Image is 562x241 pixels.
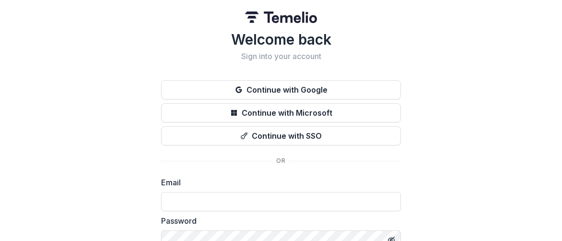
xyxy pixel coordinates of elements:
h1: Welcome back [161,31,401,48]
button: Continue with Microsoft [161,103,401,122]
button: Continue with SSO [161,126,401,145]
img: Temelio [245,12,317,23]
label: Email [161,177,395,188]
button: Continue with Google [161,80,401,99]
label: Password [161,215,395,227]
h2: Sign into your account [161,52,401,61]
